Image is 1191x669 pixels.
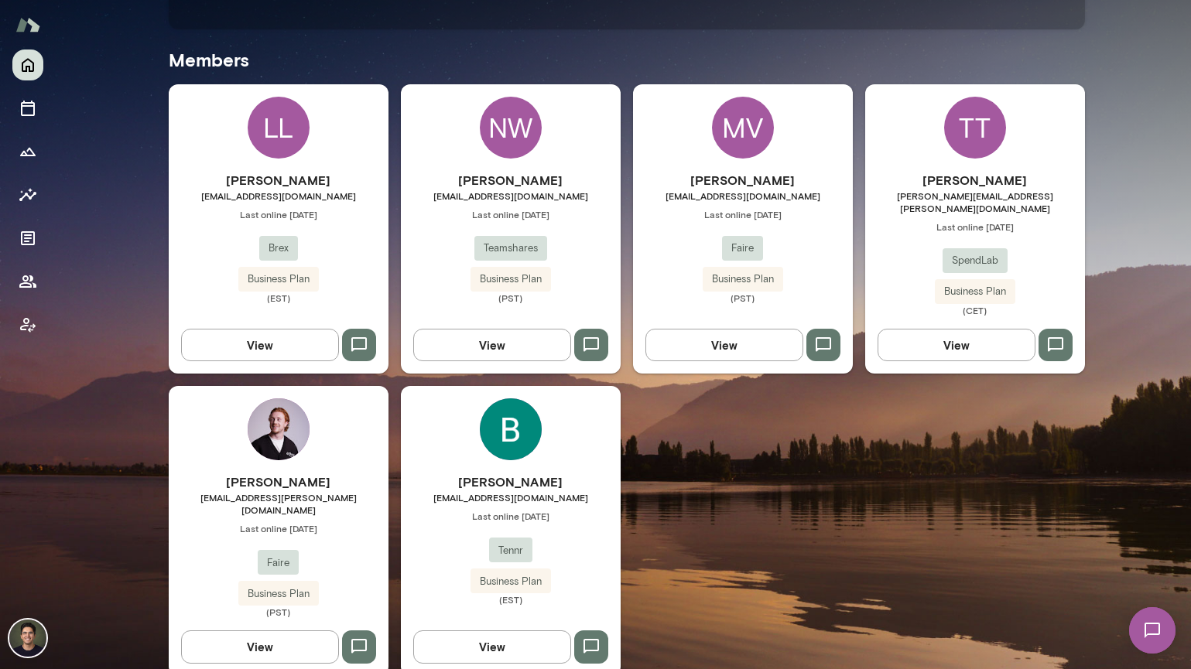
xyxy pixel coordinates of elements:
span: Last online [DATE] [865,220,1085,233]
span: Faire [722,241,763,256]
button: Growth Plan [12,136,43,167]
button: Members [12,266,43,297]
button: View [181,329,339,361]
span: [EMAIL_ADDRESS][PERSON_NAME][DOMAIN_NAME] [169,491,388,516]
div: NW [480,97,542,159]
button: View [645,329,803,361]
button: Client app [12,309,43,340]
div: LL [248,97,310,159]
h6: [PERSON_NAME] [169,171,388,189]
h6: [PERSON_NAME] [401,171,621,189]
span: Business Plan [471,271,551,287]
span: Tennr [489,543,532,558]
img: Stephen Salinas [9,620,46,657]
div: MV [712,97,774,159]
h6: [PERSON_NAME] [865,171,1085,189]
span: Last online [DATE] [633,208,853,220]
span: (PST) [401,292,621,304]
span: SpendLab [943,253,1008,268]
button: View [413,329,571,361]
span: (PST) [633,292,853,304]
span: Last online [DATE] [401,510,621,522]
h6: [PERSON_NAME] [169,473,388,491]
span: Teamshares [474,241,547,256]
h6: [PERSON_NAME] [401,473,621,491]
button: View [413,630,571,663]
span: (CET) [865,304,1085,316]
button: View [181,630,339,663]
span: Last online [DATE] [169,522,388,534]
span: Business Plan [471,574,551,589]
button: Documents [12,223,43,254]
span: [EMAIL_ADDRESS][DOMAIN_NAME] [401,189,621,202]
span: (EST) [169,292,388,304]
span: [EMAIL_ADDRESS][DOMAIN_NAME] [633,189,853,202]
span: (PST) [169,606,388,618]
span: Last online [DATE] [401,208,621,220]
button: View [878,329,1035,361]
span: Brex [259,241,298,256]
span: Last online [DATE] [169,208,388,220]
button: Home [12,49,43,80]
span: Business Plan [238,586,319,602]
h6: [PERSON_NAME] [633,171,853,189]
img: Emlyn Folkes [248,398,310,460]
span: [PERSON_NAME][EMAIL_ADDRESS][PERSON_NAME][DOMAIN_NAME] [865,189,1085,214]
span: Business Plan [935,284,1015,299]
span: Business Plan [703,271,783,287]
span: (EST) [401,593,621,606]
span: [EMAIL_ADDRESS][DOMAIN_NAME] [401,491,621,503]
button: Sessions [12,93,43,124]
span: Business Plan [238,271,319,287]
span: [EMAIL_ADDRESS][DOMAIN_NAME] [169,189,388,202]
h5: Members [169,47,1085,72]
span: Faire [258,555,299,571]
button: Insights [12,179,43,210]
div: TT [944,97,1006,159]
img: Ben Howe [480,398,542,460]
img: Mento [15,10,40,39]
